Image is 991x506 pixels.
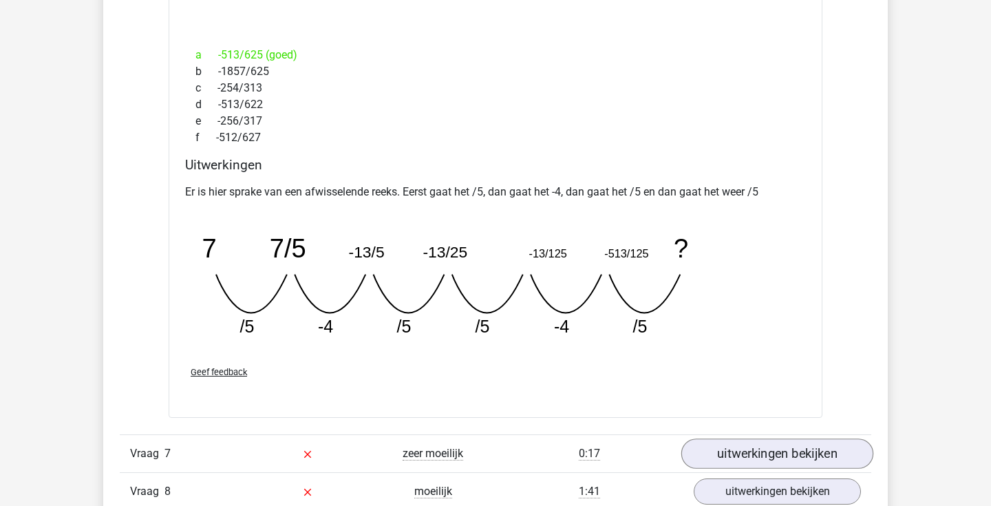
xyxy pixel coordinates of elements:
span: 0:17 [579,447,600,461]
span: Vraag [130,445,164,462]
span: b [195,63,218,80]
span: moeilijk [414,485,452,498]
span: f [195,129,216,146]
tspan: 7/5 [270,233,306,262]
p: Er is hier sprake van een afwisselende reeks. Eerst gaat het /5, dan gaat het -4, dan gaat het /5... [185,184,806,200]
tspan: /5 [633,317,648,336]
span: c [195,80,217,96]
h4: Uitwerkingen [185,157,806,173]
span: zeer moeilijk [403,447,463,461]
span: a [195,47,218,63]
span: 7 [164,447,171,460]
tspan: /5 [476,317,490,336]
div: -254/313 [185,80,806,96]
span: e [195,113,217,129]
span: 1:41 [579,485,600,498]
div: -1857/625 [185,63,806,80]
span: 8 [164,485,171,498]
tspan: -4 [318,317,333,336]
div: -513/622 [185,96,806,113]
a: uitwerkingen bekijken [681,439,873,469]
div: -513/625 (goed) [185,47,806,63]
tspan: -13/125 [529,246,566,259]
div: -512/627 [185,129,806,146]
span: Geef feedback [191,367,247,377]
tspan: -13/25 [423,242,467,260]
tspan: /5 [397,317,412,336]
tspan: -13/5 [349,242,385,260]
a: uitwerkingen bekijken [694,478,861,505]
div: -256/317 [185,113,806,129]
span: d [195,96,218,113]
tspan: -4 [554,317,569,336]
tspan: /5 [240,317,255,336]
tspan: 7 [202,233,216,262]
span: Vraag [130,483,164,500]
tspan: ? [674,233,688,262]
tspan: -513/125 [604,246,648,259]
